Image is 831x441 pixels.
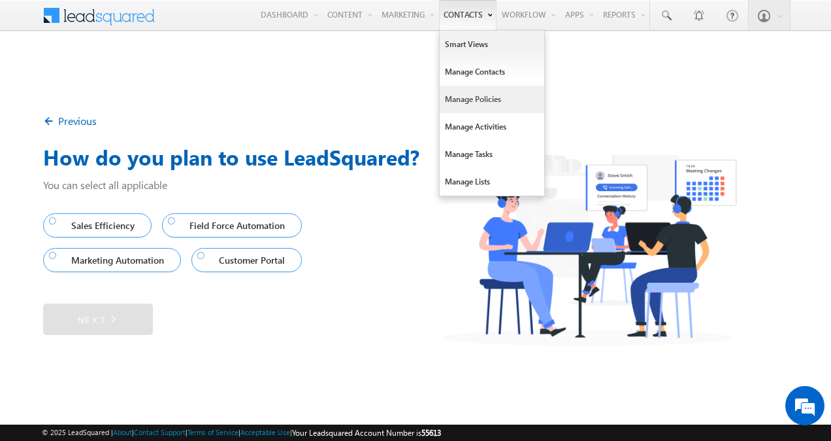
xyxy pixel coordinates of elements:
a: Manage Contacts [440,58,544,86]
span: 55613 [421,428,441,438]
img: d_60004797649_company_0_60004797649 [22,69,55,86]
a: Acceptable Use [240,428,290,436]
h3: How do you plan to use LeadSquared? [43,141,788,173]
span: © 2025 LeadSquared | | | | | [42,427,441,439]
a: Terms of Service [187,428,238,436]
em: Start Chat [178,344,237,362]
a: Smart Views [440,31,544,58]
span: Field Force Automation [168,217,291,234]
a: Manage Tasks [440,141,544,168]
a: About [113,428,132,436]
a: Manage Policies [440,86,544,113]
span: Marketing Automation [49,251,169,269]
img: Leadsquared_CRM_Purpose.png [415,132,764,353]
a: Next [43,304,153,335]
a: Previous [43,114,97,128]
textarea: Type your message and hit 'Enter' [17,121,238,334]
img: Right_Arrow.png [106,313,118,326]
img: Back_Arrow.png [43,115,58,130]
a: Manage Lists [440,168,544,196]
div: Minimize live chat window [214,7,246,38]
a: Manage Activities [440,113,544,141]
a: Contact Support [134,428,186,436]
p: You can select all applicable [43,178,788,192]
span: Customer Portal [197,251,291,269]
div: Chat with us now [68,69,220,86]
span: Your Leadsquared Account Number is [292,428,441,438]
span: Sales Efficiency [49,217,140,234]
